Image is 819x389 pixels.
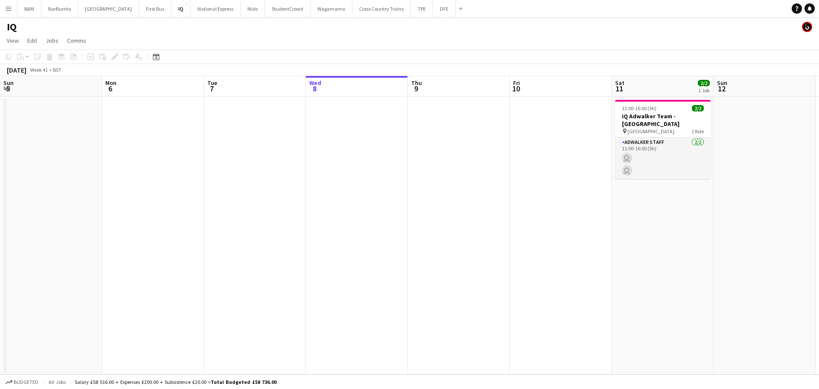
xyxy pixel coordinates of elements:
[265,0,311,17] button: StudentCrowd
[241,0,265,17] button: Nido
[717,79,727,87] span: Sun
[17,0,41,17] button: BAM
[802,22,812,32] app-user-avatar: Tim Bodenham
[7,66,26,74] div: [DATE]
[206,84,217,94] span: 7
[171,0,191,17] button: IQ
[46,37,58,44] span: Jobs
[410,84,422,94] span: 9
[104,84,116,94] span: 6
[139,0,171,17] button: First Bus
[309,79,321,87] span: Wed
[24,35,41,46] a: Edit
[78,0,139,17] button: [GEOGRAPHIC_DATA]
[311,0,352,17] button: Wagamama
[512,84,520,94] span: 10
[411,0,433,17] button: TPE
[433,0,456,17] button: DFE
[42,35,62,46] a: Jobs
[615,137,711,179] app-card-role: Adwalker Staff2/211:00-16:00 (5h)
[308,84,321,94] span: 8
[105,79,116,87] span: Mon
[615,112,711,128] h3: iQ Adwalker Team - [GEOGRAPHIC_DATA]
[75,379,276,385] div: Salary £58 516.00 + Expenses £200.00 + Subsistence £20.00 =
[3,79,14,87] span: Sun
[211,379,276,385] span: Total Budgeted £58 736.00
[4,377,40,387] button: Budgeted
[622,105,656,111] span: 11:00-16:00 (5h)
[47,379,67,385] span: All jobs
[2,84,14,94] span: 5
[615,100,711,179] app-job-card: 11:00-16:00 (5h)2/2iQ Adwalker Team - [GEOGRAPHIC_DATA] [GEOGRAPHIC_DATA]1 RoleAdwalker Staff2/21...
[7,20,17,33] h1: IQ
[352,0,411,17] button: Cross Country Trains
[698,87,709,94] div: 1 Job
[691,128,704,135] span: 1 Role
[28,67,49,73] span: Week 41
[614,84,624,94] span: 11
[7,37,19,44] span: View
[67,37,86,44] span: Comms
[14,379,38,385] span: Budgeted
[53,67,61,73] div: BST
[411,79,422,87] span: Thu
[41,0,78,17] button: BarBurrito
[698,80,710,86] span: 2/2
[627,128,674,135] span: [GEOGRAPHIC_DATA]
[64,35,90,46] a: Comms
[716,84,727,94] span: 12
[3,35,22,46] a: View
[27,37,37,44] span: Edit
[207,79,217,87] span: Tue
[513,79,520,87] span: Fri
[191,0,241,17] button: National Express
[692,105,704,111] span: 2/2
[615,79,624,87] span: Sat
